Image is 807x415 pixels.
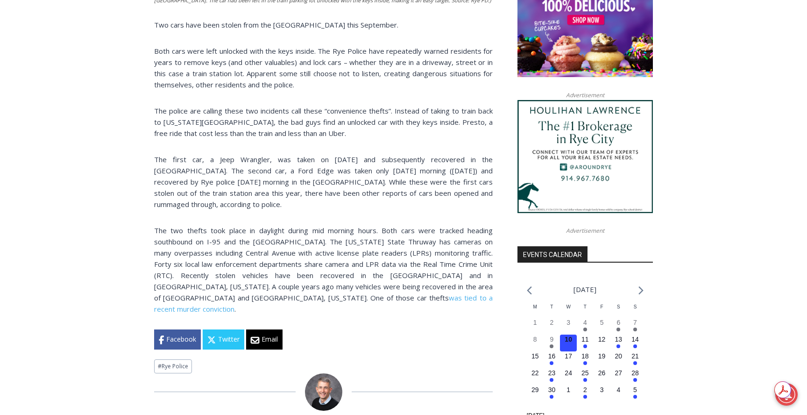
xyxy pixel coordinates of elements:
time: 30 [548,386,556,394]
time: 20 [615,352,623,360]
time: 29 [531,386,539,394]
time: 4 [583,319,587,326]
time: 9 [550,336,554,343]
span: T [550,304,553,309]
time: 5 [600,319,604,326]
em: Has events [550,395,553,399]
time: 7 [633,319,637,326]
button: 6 Has events [610,318,627,335]
a: Intern @ [DOMAIN_NAME] [225,91,453,116]
time: 21 [631,352,639,360]
button: 3 [594,385,610,402]
div: "...watching a master [PERSON_NAME] chef prepare an omakase meal is fascinating dinner theater an... [96,58,133,112]
button: 19 [594,351,610,368]
button: 11 Has events [577,335,594,351]
time: 16 [548,352,556,360]
time: 25 [581,369,589,377]
time: 14 [631,336,639,343]
button: 15 [527,351,544,368]
button: 17 [560,351,577,368]
span: Intern @ [DOMAIN_NAME] [244,93,433,114]
time: 12 [598,336,606,343]
button: 8 [527,335,544,351]
a: Next month [638,286,644,295]
button: 13 Has events [610,335,627,351]
div: Tuesday [544,303,560,318]
button: 27 [610,368,627,385]
span: Advertisement [557,226,614,235]
em: Has events [583,378,587,382]
button: 23 Has events [544,368,560,385]
time: 19 [598,352,606,360]
button: 2 [544,318,560,335]
em: Has events [583,361,587,365]
a: #Rye Police [154,359,192,374]
time: 8 [533,336,537,343]
div: "At the 10am stand-up meeting, each intern gets a chance to take [PERSON_NAME] and the other inte... [236,0,441,91]
li: [DATE] [573,283,596,296]
time: 11 [581,336,589,343]
button: 7 Has events [627,318,644,335]
button: 12 [594,335,610,351]
time: 1 [533,319,537,326]
button: 22 [527,368,544,385]
p: Two cars have been stolen from the [GEOGRAPHIC_DATA] this September. [154,19,493,30]
p: The first car, a Jeep Wrangler, was taken on [DATE] and subsequently recovered in the [GEOGRAPHIC... [154,154,493,210]
span: T [584,304,587,309]
button: 28 Has events [627,368,644,385]
button: 24 [560,368,577,385]
time: 3 [566,319,570,326]
em: Has events [583,344,587,348]
button: 5 [594,318,610,335]
time: 13 [615,336,623,343]
div: Friday [594,303,610,318]
time: 2 [550,319,554,326]
button: 30 Has events [544,385,560,402]
em: Has events [550,378,553,382]
time: 26 [598,369,606,377]
time: 2 [583,386,587,394]
a: Twitter [203,329,244,349]
a: Open Tues. - Sun. [PHONE_NUMBER] [0,94,94,116]
button: 20 [610,351,627,368]
time: 3 [600,386,604,394]
p: Both cars were left unlocked with the keys inside. The Rye Police have repeatedly warned resident... [154,45,493,90]
button: 5 Has events [627,385,644,402]
div: Sunday [627,303,644,318]
div: Thursday [577,303,594,318]
em: Has events [550,361,553,365]
button: 4 [610,385,627,402]
time: 15 [531,352,539,360]
button: 26 [594,368,610,385]
time: 22 [531,369,539,377]
button: 2 Has events [577,385,594,402]
em: Has events [616,344,620,348]
time: 28 [631,369,639,377]
p: The police are calling these two incidents call these “convenience thefts”. Instead of taking to ... [154,105,493,139]
button: 21 Has events [627,351,644,368]
div: Monday [527,303,544,318]
span: S [617,304,620,309]
img: Houlihan Lawrence The #1 Brokerage in Rye City [517,100,653,213]
div: Wednesday [560,303,577,318]
button: 1 [560,385,577,402]
time: 10 [565,336,572,343]
button: 14 Has events [627,335,644,351]
button: 9 Has events [544,335,560,351]
em: Has events [633,395,637,399]
span: Advertisement [557,91,614,100]
p: The two thefts took place in daylight during mid morning hours. Both cars were tracked heading so... [154,225,493,315]
button: 3 [560,318,577,335]
span: Open Tues. - Sun. [PHONE_NUMBER] [3,96,92,132]
span: S [634,304,637,309]
a: Email [246,329,283,349]
em: Has events [633,361,637,365]
button: 16 Has events [544,351,560,368]
span: W [566,304,570,309]
span: M [533,304,537,309]
div: Saturday [610,303,627,318]
em: Has events [550,344,553,348]
button: 4 Has events [577,318,594,335]
a: Previous month [527,286,532,295]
